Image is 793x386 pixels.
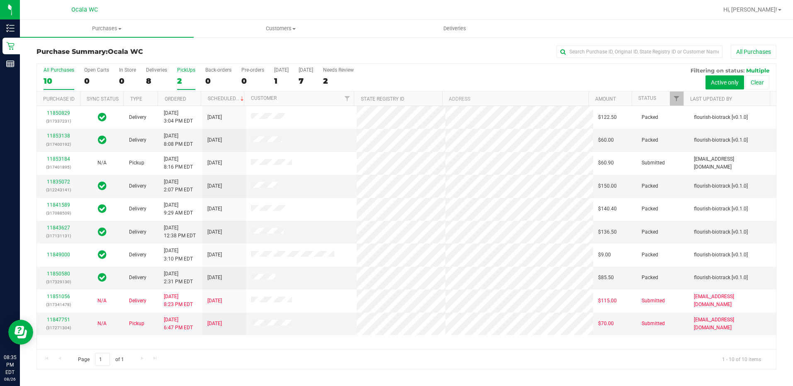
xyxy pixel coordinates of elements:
span: [DATE] [207,251,222,259]
span: In Sync [98,226,107,238]
span: Pickup [129,320,144,328]
span: [DATE] 12:38 PM EDT [164,224,196,240]
span: Delivery [129,297,146,305]
span: Delivery [129,251,146,259]
p: (312243141) [42,186,75,194]
input: Search Purchase ID, Original ID, State Registry ID or Customer Name... [557,46,722,58]
span: [EMAIL_ADDRESS][DOMAIN_NAME] [694,293,771,309]
span: In Sync [98,203,107,215]
a: Purchase ID [43,96,75,102]
p: (317131131) [42,232,75,240]
button: N/A [97,320,107,328]
span: Packed [642,136,658,144]
a: Customer [251,95,277,101]
a: 11853138 [47,133,70,139]
span: Packed [642,274,658,282]
span: flourish-biotrack [v0.1.0] [694,113,748,121]
span: Packed [642,182,658,190]
span: Packed [642,113,658,121]
span: Delivery [129,228,146,236]
div: [DATE] [299,67,313,73]
span: Pickup [129,159,144,167]
span: Submitted [642,320,665,328]
span: [DATE] [207,320,222,328]
button: All Purchases [731,45,776,59]
p: (317271304) [42,324,75,332]
a: 11850829 [47,110,70,116]
button: Clear [745,75,769,89]
span: [DATE] [207,297,222,305]
span: [DATE] 8:08 PM EDT [164,132,193,148]
span: flourish-biotrack [v0.1.0] [694,136,748,144]
div: 2 [323,76,354,86]
a: Type [130,96,142,102]
p: 08:35 PM EDT [4,354,16,376]
div: All Purchases [44,67,74,73]
span: [DATE] 8:16 PM EDT [164,155,193,171]
span: Delivery [129,205,146,213]
span: [DATE] [207,182,222,190]
div: 1 [274,76,289,86]
span: Hi, [PERSON_NAME]! [723,6,777,13]
span: In Sync [98,134,107,146]
span: Customers [194,25,367,32]
span: [DATE] 9:29 AM EDT [164,201,193,217]
span: [DATE] [207,228,222,236]
span: Not Applicable [97,321,107,326]
span: [DATE] 8:23 PM EDT [164,293,193,309]
button: N/A [97,159,107,167]
span: [DATE] [207,159,222,167]
p: (317400192) [42,140,75,148]
span: flourish-biotrack [v0.1.0] [694,251,748,259]
a: State Registry ID [361,96,404,102]
div: 8 [146,76,167,86]
span: [DATE] [207,274,222,282]
span: $60.00 [598,136,614,144]
span: In Sync [98,272,107,283]
div: 0 [241,76,264,86]
span: [DATE] 3:04 PM EDT [164,109,193,125]
span: Packed [642,205,658,213]
a: Scheduled [208,96,246,101]
span: $136.50 [598,228,617,236]
h3: Purchase Summary: [36,48,283,55]
span: $150.00 [598,182,617,190]
span: Not Applicable [97,160,107,166]
button: Active only [705,75,744,89]
a: Customers [194,20,367,37]
span: Submitted [642,159,665,167]
span: [DATE] 2:31 PM EDT [164,270,193,286]
span: In Sync [98,180,107,192]
a: 11841589 [47,202,70,208]
div: 0 [84,76,109,86]
span: $60.90 [598,159,614,167]
span: [DATE] [207,205,222,213]
div: 0 [205,76,231,86]
span: Submitted [642,297,665,305]
span: [DATE] 2:07 PM EDT [164,178,193,194]
div: [DATE] [274,67,289,73]
p: (317329130) [42,278,75,286]
span: [DATE] [207,136,222,144]
div: 0 [119,76,136,86]
a: Deliveries [368,20,542,37]
span: [DATE] [207,113,222,121]
a: Purchases [20,20,194,37]
span: $140.40 [598,205,617,213]
div: 10 [44,76,74,86]
div: Back-orders [205,67,231,73]
span: Delivery [129,136,146,144]
a: Last Updated By [690,96,732,102]
span: Packed [642,228,658,236]
span: [EMAIL_ADDRESS][DOMAIN_NAME] [694,155,771,171]
div: Open Carts [84,67,109,73]
span: $9.00 [598,251,611,259]
span: Delivery [129,182,146,190]
span: Multiple [746,67,769,74]
a: Filter [670,92,684,106]
a: 11851056 [47,294,70,299]
div: Pre-orders [241,67,264,73]
p: (317341478) [42,301,75,309]
inline-svg: Inventory [6,24,15,32]
button: N/A [97,297,107,305]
